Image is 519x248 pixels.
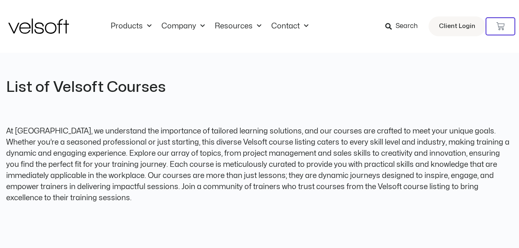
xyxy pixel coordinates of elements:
[156,22,210,31] a: CompanyMenu Toggle
[266,22,313,31] a: ContactMenu Toggle
[106,22,156,31] a: ProductsMenu Toggle
[6,126,513,204] p: At [GEOGRAPHIC_DATA], we understand the importance of tailored learning solutions, and our course...
[439,21,475,32] span: Client Login
[429,16,486,36] a: Client Login
[396,21,418,32] span: Search
[6,78,258,97] h2: List of Velsoft Courses
[106,22,313,31] nav: Menu
[8,19,69,34] img: Velsoft Training Materials
[385,19,424,33] a: Search
[210,22,266,31] a: ResourcesMenu Toggle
